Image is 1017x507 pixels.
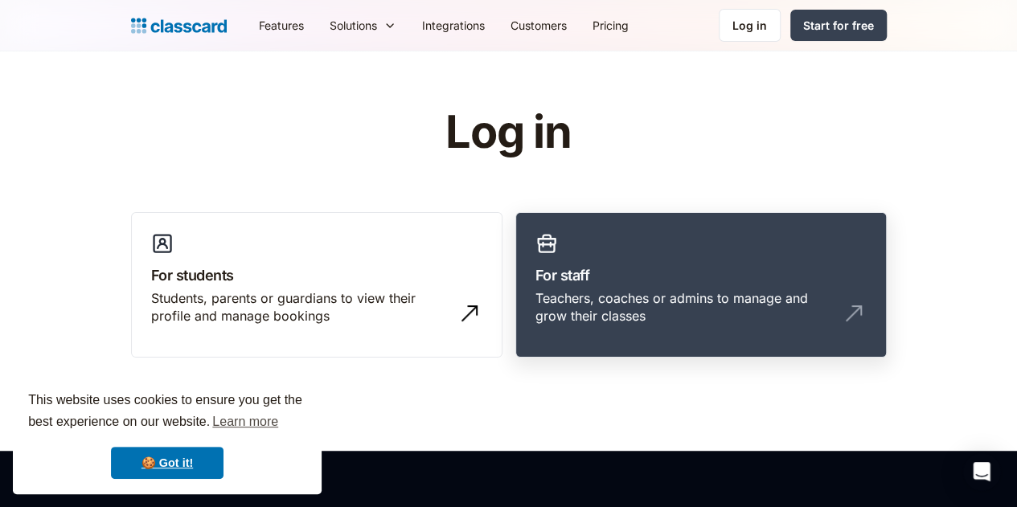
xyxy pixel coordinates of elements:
[253,108,764,157] h1: Log in
[28,390,306,434] span: This website uses cookies to ensure you get the best experience on our website.
[803,17,874,34] div: Start for free
[515,212,887,358] a: For staffTeachers, coaches or admins to manage and grow their classes
[317,7,409,43] div: Solutions
[131,212,502,358] a: For studentsStudents, parents or guardians to view their profile and manage bookings
[962,452,1001,491] div: Open Intercom Messenger
[409,7,498,43] a: Integrations
[151,289,450,325] div: Students, parents or guardians to view their profile and manage bookings
[330,17,377,34] div: Solutions
[719,9,781,42] a: Log in
[131,14,227,37] a: home
[732,17,767,34] div: Log in
[535,289,835,325] div: Teachers, coaches or admins to manage and grow their classes
[580,7,642,43] a: Pricing
[210,410,281,434] a: learn more about cookies
[535,264,867,286] h3: For staff
[498,7,580,43] a: Customers
[151,264,482,286] h3: For students
[13,375,322,494] div: cookieconsent
[246,7,317,43] a: Features
[111,447,223,479] a: dismiss cookie message
[790,10,887,41] a: Start for free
